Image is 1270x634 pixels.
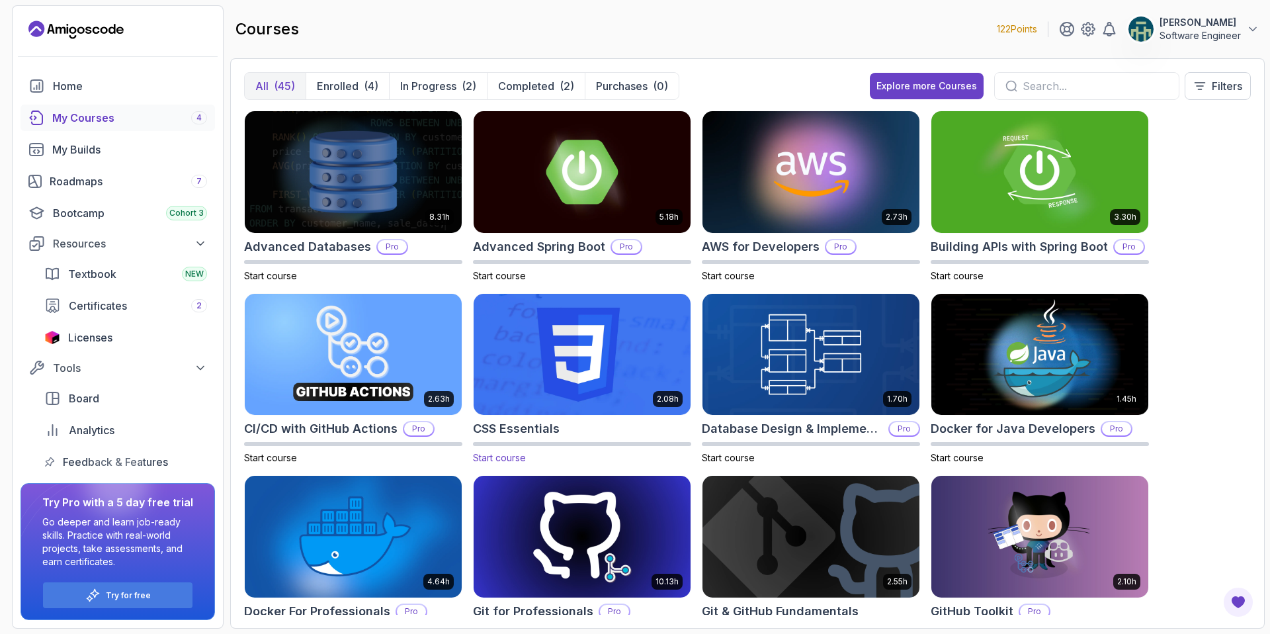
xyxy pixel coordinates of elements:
div: (4) [364,78,378,94]
img: jetbrains icon [44,331,60,344]
p: 5.18h [659,212,679,222]
button: Enrolled(4) [306,73,389,99]
p: Pro [890,422,919,435]
button: In Progress(2) [389,73,487,99]
p: Pro [404,422,433,435]
p: Pro [1020,605,1049,618]
img: user profile image [1128,17,1154,42]
button: All(45) [245,73,306,99]
h2: AWS for Developers [702,238,820,256]
span: Licenses [68,330,112,345]
span: Feedback & Features [63,454,168,470]
h2: GitHub Toolkit [931,602,1013,621]
img: Database Design & Implementation card [702,294,919,416]
p: Pro [612,240,641,253]
h2: Advanced Spring Boot [473,238,605,256]
h2: Database Design & Implementation [702,420,883,438]
div: Bootcamp [53,205,207,221]
h2: courses [235,19,299,40]
p: Go deeper and learn job-ready skills. Practice with real-world projects, take assessments, and ea... [42,516,193,568]
p: Pro [600,605,629,618]
img: CSS Essentials card [468,291,696,418]
img: AWS for Developers card [702,111,919,233]
a: textbook [36,261,215,287]
img: Git & GitHub Fundamentals card [702,476,919,598]
a: analytics [36,417,215,443]
p: 1.70h [887,394,908,404]
span: Cohort 3 [169,208,204,218]
p: Pro [1115,240,1144,253]
span: Start course [702,452,755,463]
p: 2.08h [657,394,679,404]
span: Start course [244,452,297,463]
button: Completed(2) [487,73,585,99]
div: Tools [53,360,207,376]
h2: Docker For Professionals [244,602,390,621]
h2: Git & GitHub Fundamentals [702,602,859,621]
p: Completed [498,78,554,94]
div: My Builds [52,142,207,158]
h2: Docker for Java Developers [931,420,1095,438]
img: Docker For Professionals card [245,476,462,598]
p: Purchases [596,78,648,94]
p: All [255,78,269,94]
a: home [21,73,215,99]
button: Tools [21,356,215,380]
p: 2.73h [886,212,908,222]
span: 7 [196,176,202,187]
div: (45) [274,78,295,94]
p: 1.45h [1117,394,1136,404]
h2: CSS Essentials [473,420,560,438]
span: Start course [702,270,755,281]
p: 8.31h [429,212,450,222]
p: 2.10h [1117,576,1136,587]
a: certificates [36,293,215,319]
p: Pro [1102,422,1131,435]
button: user profile image[PERSON_NAME]Software Engineer [1128,16,1259,42]
span: Board [69,390,99,406]
button: Explore more Courses [870,73,984,99]
p: Filters [1212,78,1242,94]
button: Filters [1185,72,1251,100]
p: 2.63h [428,394,450,404]
div: Roadmaps [50,173,207,189]
img: GitHub Toolkit card [931,476,1148,598]
span: Analytics [69,422,114,438]
div: Explore more Courses [876,79,977,93]
p: Pro [826,240,855,253]
a: feedback [36,449,215,475]
img: Docker for Java Developers card [931,294,1148,416]
p: 4.64h [427,576,450,587]
button: Try for free [42,582,193,609]
span: 4 [196,113,202,123]
p: Pro [397,605,426,618]
a: builds [21,136,215,163]
a: licenses [36,324,215,351]
a: board [36,385,215,412]
p: [PERSON_NAME] [1160,16,1241,29]
span: Start course [931,270,984,281]
span: Start course [244,270,297,281]
div: Home [53,78,207,94]
div: My Courses [52,110,207,126]
span: 2 [196,300,202,311]
a: Landing page [28,19,124,40]
img: Advanced Databases card [245,111,462,233]
button: Purchases(0) [585,73,679,99]
p: 2.55h [887,576,908,587]
p: 122 Points [997,23,1037,36]
p: Software Engineer [1160,29,1241,42]
span: NEW [185,269,204,279]
img: Advanced Spring Boot card [474,111,691,233]
div: (0) [653,78,668,94]
p: 3.30h [1114,212,1136,222]
h2: Advanced Databases [244,238,371,256]
p: 10.13h [656,576,679,587]
p: Try for free [106,590,151,601]
h2: Building APIs with Spring Boot [931,238,1108,256]
span: Start course [931,452,984,463]
p: Pro [378,240,407,253]
div: (2) [560,78,574,94]
img: CI/CD with GitHub Actions card [245,294,462,416]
